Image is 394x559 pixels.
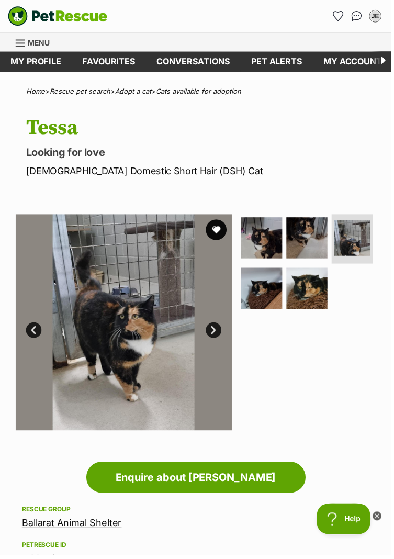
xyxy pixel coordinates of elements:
a: Cats available for adoption [157,87,243,96]
a: Pet alerts [242,52,315,72]
a: Home [26,87,46,96]
a: Menu [16,33,58,52]
img: Photo of Tessa [243,219,284,260]
a: PetRescue [8,6,108,26]
a: Favourites [332,8,348,25]
ul: Account quick links [332,8,386,25]
a: Rescue pet search [50,87,111,96]
span: Menu [28,39,50,48]
div: JE [373,11,383,21]
img: Photo of Tessa [243,270,284,311]
a: Prev [26,325,42,340]
p: [DEMOGRAPHIC_DATA] Domestic Short Hair (DSH) Cat [26,165,378,179]
img: chat-41dd97257d64d25036548639549fe6c8038ab92f7586957e7f3b1b290dea8141.svg [354,11,365,21]
img: Photo of Tessa [288,219,330,260]
img: Photo of Tessa [288,270,330,311]
a: Next [207,325,223,340]
iframe: Help Scout Beacon - Open [319,507,373,538]
button: My account [369,8,386,25]
a: Enquire about [PERSON_NAME] [87,465,308,496]
img: Photo of Tessa [336,221,373,258]
div: Rescue group [22,509,372,517]
button: favourite [207,221,228,242]
p: Looking for love [26,146,378,161]
a: Adopt a cat [116,87,152,96]
h1: Tessa [26,117,378,141]
img: logo-cat-932fe2b9b8326f06289b0f2fb663e598f794de774fb13d1741a6617ecf9a85b4.svg [8,6,108,26]
a: Conversations [351,8,367,25]
a: conversations [147,52,242,72]
img: Photo of Tessa [16,216,233,433]
a: Favourites [72,52,147,72]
